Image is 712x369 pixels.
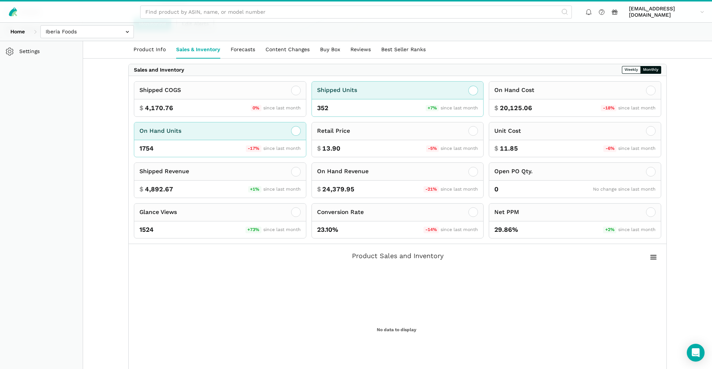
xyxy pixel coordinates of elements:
div: Shipped COGS [139,86,181,95]
button: Conversion Rate 23.10% -14% since last month [311,203,484,239]
span: $ [139,103,144,113]
span: -5% [426,145,439,152]
button: Shipped Units 352 +7% since last month [311,81,484,117]
button: Monthly [640,66,661,74]
span: since last month [263,146,301,151]
div: On Hand Revenue [317,167,369,176]
div: Open PO Qty. [494,167,533,176]
span: $ [139,185,144,194]
a: Content Changes [260,41,315,58]
a: Sales & Inventory [171,41,225,58]
span: 0% [251,105,261,112]
div: On Hand Units [139,126,181,136]
input: Iberia Foods [40,25,134,38]
span: 13.90 [322,144,340,153]
span: -14% [423,227,439,233]
span: 4,892.67 [145,185,173,194]
div: Shipped Units [317,86,357,95]
button: Net PPM 29.86% +2% since last month [489,203,661,239]
a: Reviews [345,41,376,58]
button: On Hand Revenue $ 24,379.95 -21% since last month [311,162,484,198]
span: since last month [618,105,656,111]
span: 20,125.06 [500,103,532,113]
span: +2% [603,227,616,233]
div: Conversion Rate [317,208,364,217]
div: Sales and Inventory [134,67,184,73]
span: since last month [618,227,656,232]
span: -17% [246,145,261,152]
span: -6% [603,145,616,152]
a: Buy Box [315,41,345,58]
span: since last month [263,105,301,111]
span: 11.85 [500,144,518,153]
a: Forecasts [225,41,260,58]
button: On Hand Cost $ 20,125.06 -18% since last month [489,81,661,117]
span: 352 [317,103,328,113]
span: since last month [263,227,301,232]
a: Home [5,25,30,38]
button: Open PO Qty. 0 No change since last month [489,162,661,198]
div: Retail Price [317,126,350,136]
span: 23.10% [317,225,338,234]
div: Open Intercom Messenger [687,344,705,362]
a: Best Seller Ranks [376,41,431,58]
tspan: No data to display [377,327,416,332]
button: Weekly [622,66,641,74]
span: +7% [426,105,439,112]
span: since last month [441,227,478,232]
span: 1754 [139,144,154,153]
span: $ [494,103,498,113]
span: since last month [263,187,301,192]
span: $ [494,144,498,153]
span: -18% [601,105,616,112]
span: -21% [423,186,439,193]
span: $ [317,185,321,194]
div: Net PPM [494,208,519,217]
span: since last month [618,146,656,151]
span: 29.86% [494,225,518,234]
span: +1% [248,186,261,193]
button: Unit Cost $ 11.85 -6% since last month [489,122,661,158]
button: Shipped Revenue $ 4,892.67 +1% since last month [134,162,306,198]
span: [EMAIL_ADDRESS][DOMAIN_NAME] [629,6,698,19]
div: On Hand Cost [494,86,534,95]
input: Find product by ASIN, name, or model number [140,6,572,19]
button: Glance Views 1524 +73% since last month [134,203,306,239]
span: +73% [245,227,261,233]
tspan: Product Sales and Inventory [352,252,444,260]
span: 24,379.95 [322,185,355,194]
div: Glance Views [139,208,177,217]
button: On Hand Units 1754 -17% since last month [134,122,306,158]
a: [EMAIL_ADDRESS][DOMAIN_NAME] [626,4,707,20]
span: since last month [441,187,478,192]
button: Shipped COGS $ 4,170.76 0% since last month [134,81,306,117]
span: since last month [441,105,478,111]
div: Shipped Revenue [139,167,189,176]
span: 4,170.76 [145,103,173,113]
div: Unit Cost [494,126,521,136]
span: $ [317,144,321,153]
span: 1524 [139,225,154,234]
span: since last month [441,146,478,151]
span: No change since last month [593,187,656,192]
a: Product Info [128,41,171,58]
button: Retail Price $ 13.90 -5% since last month [311,122,484,158]
span: 0 [494,185,498,194]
